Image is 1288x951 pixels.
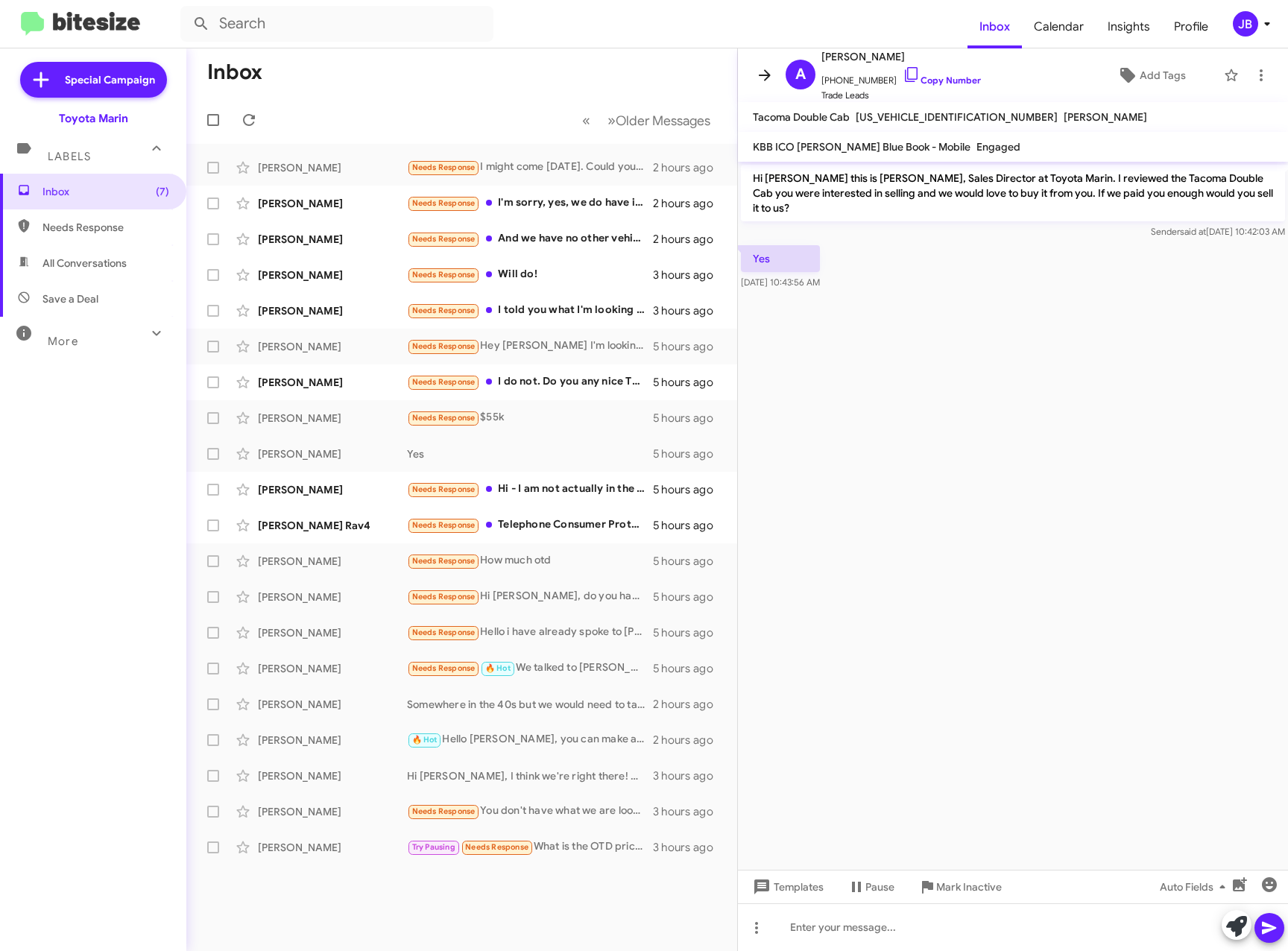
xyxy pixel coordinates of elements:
[903,75,981,86] a: Copy Number
[407,731,653,748] div: Hello [PERSON_NAME], you can make an appt with our service department and let them know it's rega...
[258,768,407,783] div: [PERSON_NAME]
[180,6,493,42] input: Search
[1233,11,1258,37] div: JB
[1148,873,1243,900] button: Auto Fields
[42,220,169,235] span: Needs Response
[412,806,476,816] span: Needs Response
[258,840,407,855] div: [PERSON_NAME]
[42,291,98,306] span: Save a Deal
[412,735,438,745] span: 🔥 Hot
[407,302,653,319] div: I told you what I'm looking for
[967,5,1022,48] a: Inbox
[407,697,653,712] div: Somewhere in the 40s but we would need to take a look at it in person. It will only take 10 mins ...
[412,306,476,315] span: Needs Response
[412,234,476,244] span: Needs Response
[465,842,528,852] span: Needs Response
[856,110,1058,124] span: [US_VEHICLE_IDENTIFICATION_NUMBER]
[653,446,725,461] div: 5 hours ago
[412,377,476,387] span: Needs Response
[258,661,407,676] div: [PERSON_NAME]
[906,873,1014,900] button: Mark Inactive
[407,338,653,355] div: Hey [PERSON_NAME] I'm looking for the cheapest lease option available. Nothing else
[1180,226,1206,237] span: said at
[741,277,820,288] span: [DATE] 10:43:56 AM
[258,160,407,175] div: [PERSON_NAME]
[258,697,407,712] div: [PERSON_NAME]
[1220,11,1272,37] button: JB
[821,48,981,66] span: [PERSON_NAME]
[607,111,616,130] span: »
[412,270,476,279] span: Needs Response
[48,335,78,348] span: More
[653,411,725,426] div: 5 hours ago
[1064,110,1147,124] span: [PERSON_NAME]
[1022,5,1096,48] a: Calendar
[258,625,407,640] div: [PERSON_NAME]
[573,105,599,136] button: Previous
[407,409,653,426] div: $55k
[1096,5,1162,48] a: Insights
[653,160,725,175] div: 2 hours ago
[753,110,850,124] span: Tacoma Double Cab
[407,195,653,212] div: I'm sorry, yes, we do have it. We will keep it until we buy a 2026 plug-in hybrid. I am also look...
[741,165,1285,221] p: Hi [PERSON_NAME] this is [PERSON_NAME], Sales Director at Toyota Marin. I reviewed the Tacoma Dou...
[653,303,725,318] div: 3 hours ago
[258,482,407,497] div: [PERSON_NAME]
[412,162,476,172] span: Needs Response
[653,268,725,282] div: 3 hours ago
[753,140,970,154] span: KBB ICO [PERSON_NAME] Blue Book - Mobile
[412,842,455,852] span: Try Pausing
[795,63,806,86] span: A
[407,266,653,283] div: Will do!
[65,72,155,87] span: Special Campaign
[258,518,407,533] div: [PERSON_NAME] Rav4
[1140,62,1186,89] span: Add Tags
[258,375,407,390] div: [PERSON_NAME]
[821,66,981,88] span: [PHONE_NUMBER]
[653,339,725,354] div: 5 hours ago
[1160,873,1231,900] span: Auto Fields
[616,113,710,129] span: Older Messages
[258,446,407,461] div: [PERSON_NAME]
[653,196,725,211] div: 2 hours ago
[1085,62,1216,89] button: Add Tags
[653,697,725,712] div: 2 hours ago
[407,803,653,820] div: You don't have what we are looking for at the moment
[412,592,476,601] span: Needs Response
[20,62,167,98] a: Special Campaign
[574,105,719,136] nav: Page navigation example
[653,661,725,676] div: 5 hours ago
[1151,226,1285,237] span: Sender [DATE] 10:42:03 AM
[412,341,476,351] span: Needs Response
[653,804,725,819] div: 3 hours ago
[653,232,725,247] div: 2 hours ago
[821,88,981,103] span: Trade Leads
[407,660,653,677] div: We talked to [PERSON_NAME], and we think that the 2026 plug in hybrid will probably be the best f...
[738,873,836,900] button: Templates
[412,198,476,208] span: Needs Response
[42,256,127,271] span: All Conversations
[936,873,1002,900] span: Mark Inactive
[258,411,407,426] div: [PERSON_NAME]
[407,230,653,247] div: And we have no other vehicles
[653,554,725,569] div: 5 hours ago
[741,245,820,272] p: Yes
[258,303,407,318] div: [PERSON_NAME]
[407,373,653,391] div: I do not. Do you any nice TRD 4 runners under 50k?
[258,804,407,819] div: [PERSON_NAME]
[1162,5,1220,48] a: Profile
[653,375,725,390] div: 5 hours ago
[258,590,407,604] div: [PERSON_NAME]
[599,105,719,136] button: Next
[976,140,1020,154] span: Engaged
[653,733,725,748] div: 2 hours ago
[865,873,894,900] span: Pause
[653,482,725,497] div: 5 hours ago
[412,484,476,494] span: Needs Response
[836,873,906,900] button: Pause
[258,196,407,211] div: [PERSON_NAME]
[258,232,407,247] div: [PERSON_NAME]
